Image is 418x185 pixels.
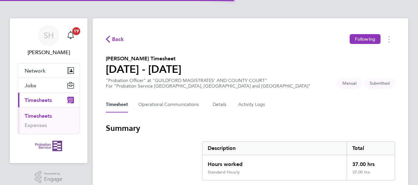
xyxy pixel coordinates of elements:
span: Sarah Hennebry [18,49,80,56]
a: 19 [64,25,77,46]
a: SH[PERSON_NAME] [18,25,80,56]
a: Powered byEngage [35,171,63,183]
button: Back [106,35,124,43]
div: 37.00 hrs [347,170,395,180]
h2: [PERSON_NAME] Timesheet [106,55,181,63]
div: Total [347,142,395,155]
span: Timesheets [25,97,52,103]
div: For "Probation Service [GEOGRAPHIC_DATA], [GEOGRAPHIC_DATA] and [GEOGRAPHIC_DATA]" [106,83,311,89]
div: Timesheets [18,107,79,134]
a: Go to home page [18,141,80,151]
h1: [DATE] - [DATE] [106,63,181,76]
button: Jobs [18,78,79,92]
span: Engage [44,176,62,182]
div: Hours worked [202,155,347,170]
button: Timesheet [106,97,128,113]
div: Summary [202,141,395,180]
span: Jobs [25,82,36,89]
span: Back [112,35,124,43]
span: Following [355,36,375,42]
span: Network [25,68,45,74]
span: 19 [72,27,80,35]
div: Standard Hourly [208,170,240,175]
div: 37.00 hrs [347,155,395,170]
span: Powered by [44,171,62,176]
span: This timesheet is Submitted. [364,78,395,89]
a: Expenses [25,122,47,128]
button: Timesheets Menu [383,34,395,44]
button: Operational Communications [138,97,202,113]
button: Following [350,34,381,44]
div: "Probation Officer" at "GUILDFORD MAGISTRATES' AND COUNTY COURT" [106,78,311,89]
span: SH [44,31,54,40]
img: probationservice-logo-retina.png [35,141,62,151]
button: Details [213,97,228,113]
div: Description [202,142,347,155]
button: Network [18,63,79,78]
nav: Main navigation [10,18,87,163]
button: Timesheets [18,93,79,107]
a: Timesheets [25,113,52,119]
button: Activity Logs [238,97,266,113]
span: This timesheet was manually created. [337,78,362,89]
h3: Summary [106,123,395,134]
